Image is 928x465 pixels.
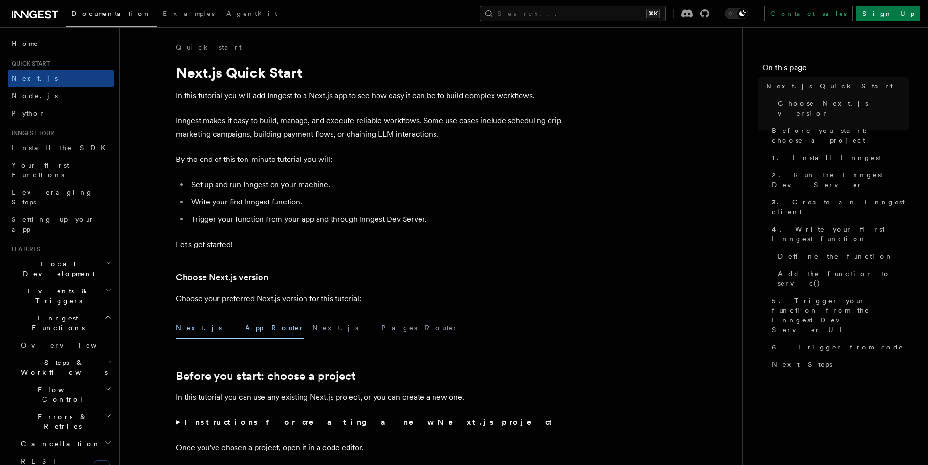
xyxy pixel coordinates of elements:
span: Your first Functions [12,161,69,179]
span: Inngest tour [8,130,54,137]
a: Choose Next.js version [176,271,268,284]
a: Examples [157,3,220,26]
li: Write your first Inngest function. [188,195,563,209]
a: Before you start: choose a project [176,369,356,383]
a: Next.js [8,70,114,87]
a: Install the SDK [8,139,114,157]
span: Quick start [8,60,50,68]
a: Next Steps [768,356,909,373]
a: AgentKit [220,3,283,26]
summary: Instructions for creating a new Next.js project [176,416,563,429]
button: Toggle dark mode [725,8,748,19]
a: Leveraging Steps [8,184,114,211]
a: Choose Next.js version [774,95,909,122]
p: Choose your preferred Next.js version for this tutorial: [176,292,563,305]
span: Features [8,246,40,253]
a: Before you start: choose a project [768,122,909,149]
p: Once you've chosen a project, open it in a code editor. [176,441,563,454]
span: Next.js Quick Start [766,81,893,91]
button: Search...⌘K [480,6,666,21]
a: Documentation [66,3,157,27]
a: 3. Create an Inngest client [768,193,909,220]
a: Overview [17,336,114,354]
span: Setting up your app [12,216,95,233]
span: Examples [163,10,215,17]
span: Leveraging Steps [12,189,93,206]
p: Let's get started! [176,238,563,251]
button: Inngest Functions [8,309,114,336]
a: Home [8,35,114,52]
button: Next.js - App Router [176,317,304,339]
a: Setting up your app [8,211,114,238]
span: Home [12,39,39,48]
span: 1. Install Inngest [772,153,881,162]
button: Errors & Retries [17,408,114,435]
span: Next Steps [772,360,832,369]
a: Contact sales [764,6,853,21]
span: Python [12,109,47,117]
span: Cancellation [17,439,101,449]
a: Node.js [8,87,114,104]
span: Define the function [778,251,893,261]
p: Inngest makes it easy to build, manage, and execute reliable workflows. Some use cases include sc... [176,114,563,141]
p: In this tutorial you will add Inngest to a Next.js app to see how easy it can be to build complex... [176,89,563,102]
span: 3. Create an Inngest client [772,197,909,217]
span: Flow Control [17,385,105,404]
a: Sign Up [856,6,920,21]
span: 4. Write your first Inngest function [772,224,909,244]
kbd: ⌘K [646,9,660,18]
li: Set up and run Inngest on your machine. [188,178,563,191]
li: Trigger your function from your app and through Inngest Dev Server. [188,213,563,226]
span: 6. Trigger from code [772,342,904,352]
button: Steps & Workflows [17,354,114,381]
h4: On this page [762,62,909,77]
span: Add the function to serve() [778,269,909,288]
p: In this tutorial you can use any existing Next.js project, or you can create a new one. [176,391,563,404]
span: 2. Run the Inngest Dev Server [772,170,909,189]
button: Flow Control [17,381,114,408]
p: By the end of this ten-minute tutorial you will: [176,153,563,166]
span: Install the SDK [12,144,112,152]
span: Documentation [72,10,151,17]
span: Choose Next.js version [778,99,909,118]
a: 6. Trigger from code [768,338,909,356]
span: Next.js [12,74,58,82]
a: 4. Write your first Inngest function [768,220,909,247]
a: 1. Install Inngest [768,149,909,166]
span: Before you start: choose a project [772,126,909,145]
button: Events & Triggers [8,282,114,309]
button: Local Development [8,255,114,282]
span: Local Development [8,259,105,278]
a: Quick start [176,43,242,52]
span: Errors & Retries [17,412,105,431]
button: Next.js - Pages Router [312,317,458,339]
span: Steps & Workflows [17,358,108,377]
span: Events & Triggers [8,286,105,305]
span: AgentKit [226,10,277,17]
a: Your first Functions [8,157,114,184]
button: Cancellation [17,435,114,452]
span: Node.js [12,92,58,100]
h1: Next.js Quick Start [176,64,563,81]
a: Define the function [774,247,909,265]
a: 2. Run the Inngest Dev Server [768,166,909,193]
span: 5. Trigger your function from the Inngest Dev Server UI [772,296,909,334]
a: 5. Trigger your function from the Inngest Dev Server UI [768,292,909,338]
a: Add the function to serve() [774,265,909,292]
span: Inngest Functions [8,313,104,333]
a: Python [8,104,114,122]
span: Overview [21,341,120,349]
strong: Instructions for creating a new Next.js project [184,418,556,427]
a: Next.js Quick Start [762,77,909,95]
